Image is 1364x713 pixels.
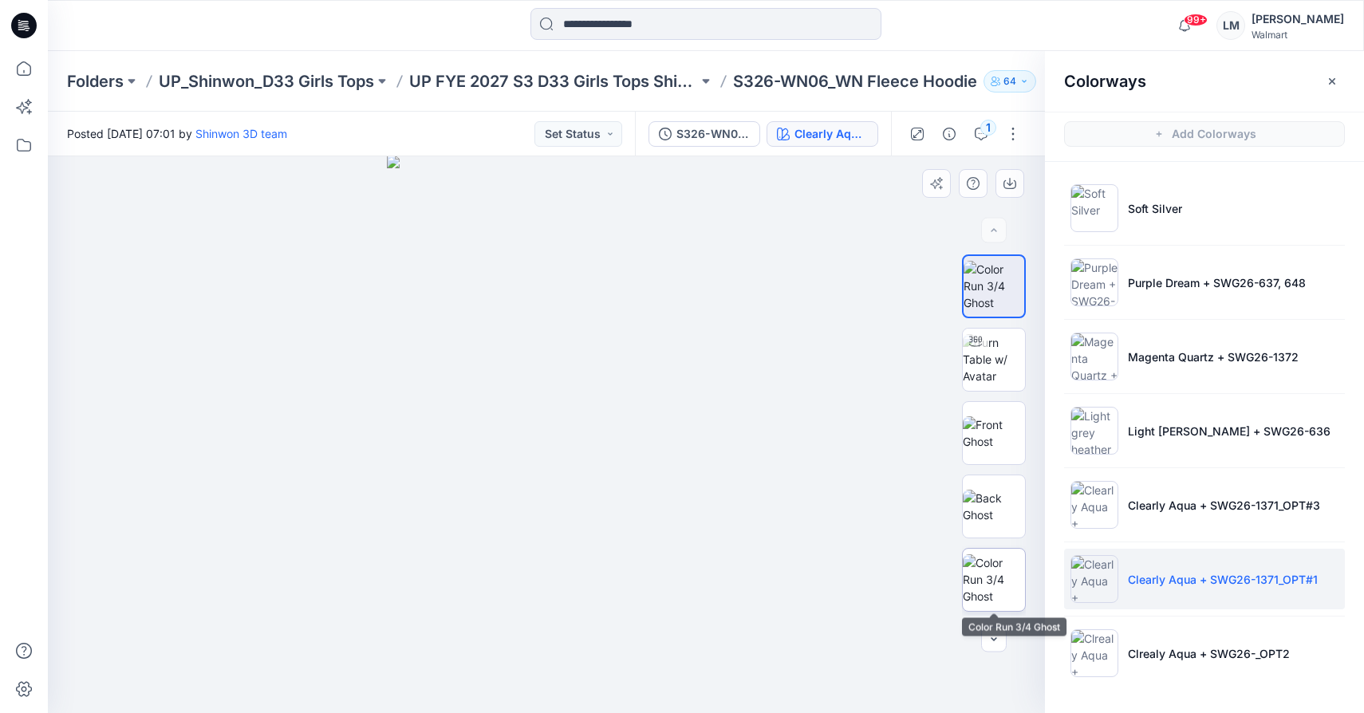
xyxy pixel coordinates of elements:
p: Soft Silver [1128,200,1182,217]
p: S326-WN06_WN Fleece Hoodie [733,70,977,93]
div: Clearly Aqua + SWG26-1371_OPT#1 [794,125,868,143]
img: Front Ghost [963,416,1025,450]
button: S326-WN06_WN Fleece Hoodie [648,121,760,147]
button: Clearly Aqua + SWG26-1371_OPT#1 [767,121,878,147]
span: 99+ [1184,14,1208,26]
img: Color Run 3/4 Ghost [964,261,1024,311]
p: Clearly Aqua + SWG26-1371_OPT#1 [1128,571,1318,588]
div: LM [1216,11,1245,40]
p: Magenta Quartz + SWG26-1372 [1128,349,1299,365]
span: Posted [DATE] 07:01 by [67,125,287,142]
p: Purple Dream + SWG26-637, 648 [1128,274,1306,291]
button: 64 [984,70,1036,93]
button: 1 [968,121,994,147]
img: Clearly Aqua + SWG26-1371_OPT#3 [1070,481,1118,529]
a: Folders [67,70,124,93]
h2: Colorways [1064,72,1146,91]
p: Clearly Aqua + SWG26-1371_OPT#3 [1128,497,1320,514]
p: Light [PERSON_NAME] + SWG26-636 [1128,423,1330,439]
p: 64 [1003,73,1016,90]
img: Turn Table w/ Avatar [963,334,1025,384]
div: Walmart [1252,29,1344,41]
div: S326-WN06_WN Fleece Hoodie [676,125,750,143]
div: 1 [980,120,996,136]
img: Clearly Aqua + SWG26-1371_OPT#1 [1070,555,1118,603]
a: Shinwon 3D team [195,127,287,140]
img: eyJhbGciOiJIUzI1NiIsImtpZCI6IjAiLCJzbHQiOiJzZXMiLCJ0eXAiOiJKV1QifQ.eyJkYXRhIjp7InR5cGUiOiJzdG9yYW... [387,156,706,713]
div: [PERSON_NAME] [1252,10,1344,29]
p: Clrealy Aqua + SWG26-_OPT2 [1128,645,1290,662]
img: Color Run 3/4 Ghost [963,554,1025,605]
a: UP_Shinwon_D33 Girls Tops [159,70,374,93]
a: UP FYE 2027 S3 D33 Girls Tops Shinwon [409,70,698,93]
button: Details [936,121,962,147]
img: Light grey heather + SWG26-636 [1070,407,1118,455]
img: Soft Silver [1070,184,1118,232]
img: Purple Dream + SWG26-637, 648 [1070,258,1118,306]
img: Magenta Quartz + SWG26-1372 [1070,333,1118,380]
img: Back Ghost [963,490,1025,523]
img: Clrealy Aqua + SWG26-_OPT2 [1070,629,1118,677]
